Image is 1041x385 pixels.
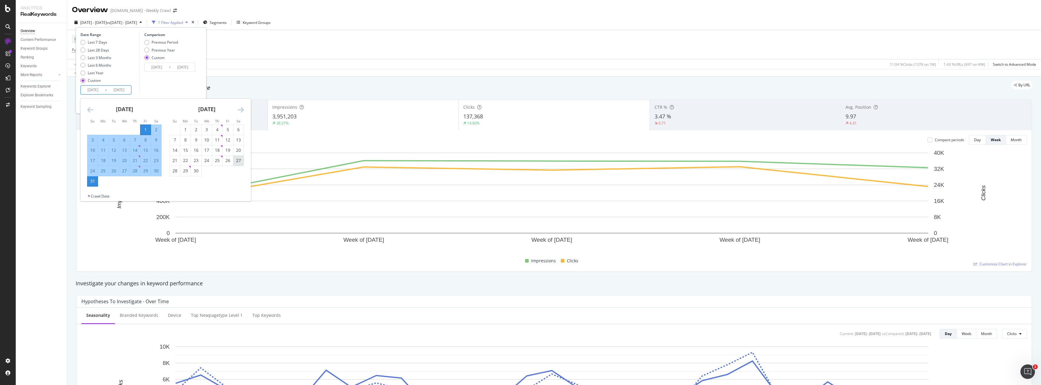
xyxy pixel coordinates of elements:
small: Mo [183,119,188,123]
text: 40K [934,150,944,156]
small: Tu [194,119,198,123]
div: Content Performance [21,37,56,43]
div: Crawl Date [91,194,110,199]
div: Last Year [88,70,103,75]
div: 11.04 % Clicks ( 137K on 1M ) [890,62,936,67]
div: 9 [151,137,161,143]
div: 17 [202,147,212,153]
button: Keyword Groups [234,18,273,27]
span: 3.47 % [655,113,671,120]
div: Date Range [80,32,138,37]
div: arrow-right-arrow-left [173,8,177,13]
td: Choose Wednesday, September 24, 2025 as your check-in date. It’s available. [202,155,212,166]
div: 28 [170,168,180,174]
div: times [190,19,195,25]
div: 1 [180,127,191,133]
span: Impressions [531,257,556,264]
td: Choose Sunday, September 28, 2025 as your check-in date. It’s available. [170,166,180,176]
small: Mo [100,119,106,123]
td: Selected. Tuesday, August 5, 2025 [109,135,119,145]
div: 29 [140,168,151,174]
div: Previous Year [152,48,175,53]
div: A chart. [81,150,1022,250]
div: 1 Filter Applied [158,20,183,25]
td: Selected. Monday, August 4, 2025 [98,135,109,145]
div: Last 6 Months [88,63,111,68]
div: Month [1011,137,1022,142]
a: More Reports [21,72,57,78]
div: Ranking [21,54,34,61]
text: 400K [156,198,170,204]
td: Selected. Thursday, August 21, 2025 [130,155,140,166]
div: Last 6 Months [80,63,111,68]
div: 16 [191,147,201,153]
td: Choose Thursday, September 11, 2025 as your check-in date. It’s available. [212,135,223,145]
div: 24 [87,168,98,174]
div: Explorer Bookmarks [21,92,53,98]
div: Keywords Explorer [21,83,51,90]
div: 8 [180,137,191,143]
strong: [DATE] [198,105,215,113]
text: Clicks [980,185,987,201]
td: Choose Tuesday, September 2, 2025 as your check-in date. It’s available. [191,124,202,135]
text: Week of [DATE] [155,237,196,243]
div: Keywords [21,63,37,69]
div: 18 [98,158,108,164]
a: Keyword Groups [21,45,63,52]
div: Hypotheses to Investigate - Over Time [81,298,169,304]
td: Selected. Friday, August 8, 2025 [140,135,151,145]
div: 21 [130,158,140,164]
td: Choose Sunday, September 21, 2025 as your check-in date. It’s available. [170,155,180,166]
button: Switch to Advanced Mode [990,59,1036,69]
div: 15 [180,147,191,153]
div: RealKeywords [21,11,62,18]
text: 24K [934,182,944,188]
div: Previous Period [152,40,178,45]
td: Choose Friday, September 12, 2025 as your check-in date. It’s available. [223,135,233,145]
div: vs Compared : [882,331,904,336]
div: Custom [144,55,178,60]
button: Month [976,329,997,339]
small: Sa [154,119,158,123]
a: Explorer Bookmarks [21,92,63,98]
td: Selected. Tuesday, August 26, 2025 [109,166,119,176]
div: 25 [212,158,222,164]
text: 8K [163,360,170,366]
button: Segments [201,18,229,27]
div: 7 [130,137,140,143]
div: 24 [202,158,212,164]
td: Selected. Thursday, August 28, 2025 [130,166,140,176]
td: Choose Tuesday, September 23, 2025 as your check-in date. It’s available. [191,155,202,166]
div: 3 [87,137,98,143]
div: 10 [202,137,212,143]
div: Last 7 Days [88,40,107,45]
span: Clicks [567,257,578,264]
div: 5 [109,137,119,143]
td: Choose Monday, September 22, 2025 as your check-in date. It’s available. [180,155,191,166]
div: 4.31 [849,121,857,126]
div: 15 [140,147,151,153]
div: Switch to Advanced Mode [993,62,1036,67]
div: Week [962,331,971,336]
div: 1.43 % URLs ( 697 on 49K ) [944,62,985,67]
div: 22 [140,158,151,164]
div: 27 [119,168,130,174]
td: Selected. Saturday, August 16, 2025 [151,145,162,155]
a: Keyword Sampling [21,104,63,110]
small: Th [215,119,219,123]
small: Fr [144,119,147,123]
input: Start Date [145,63,169,71]
div: 38.37% [276,121,289,126]
a: Content Performance [21,37,63,43]
text: 0 [934,230,937,236]
div: Custom [88,78,101,83]
div: 23 [191,158,201,164]
small: We [122,119,127,123]
td: Choose Wednesday, September 10, 2025 as your check-in date. It’s available. [202,135,212,145]
text: 6K [163,376,170,382]
div: Day [974,137,981,142]
td: Choose Tuesday, September 30, 2025 as your check-in date. It’s available. [191,166,202,176]
div: More Reports [21,72,42,78]
div: 12 [223,137,233,143]
span: Clicks [463,104,475,110]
